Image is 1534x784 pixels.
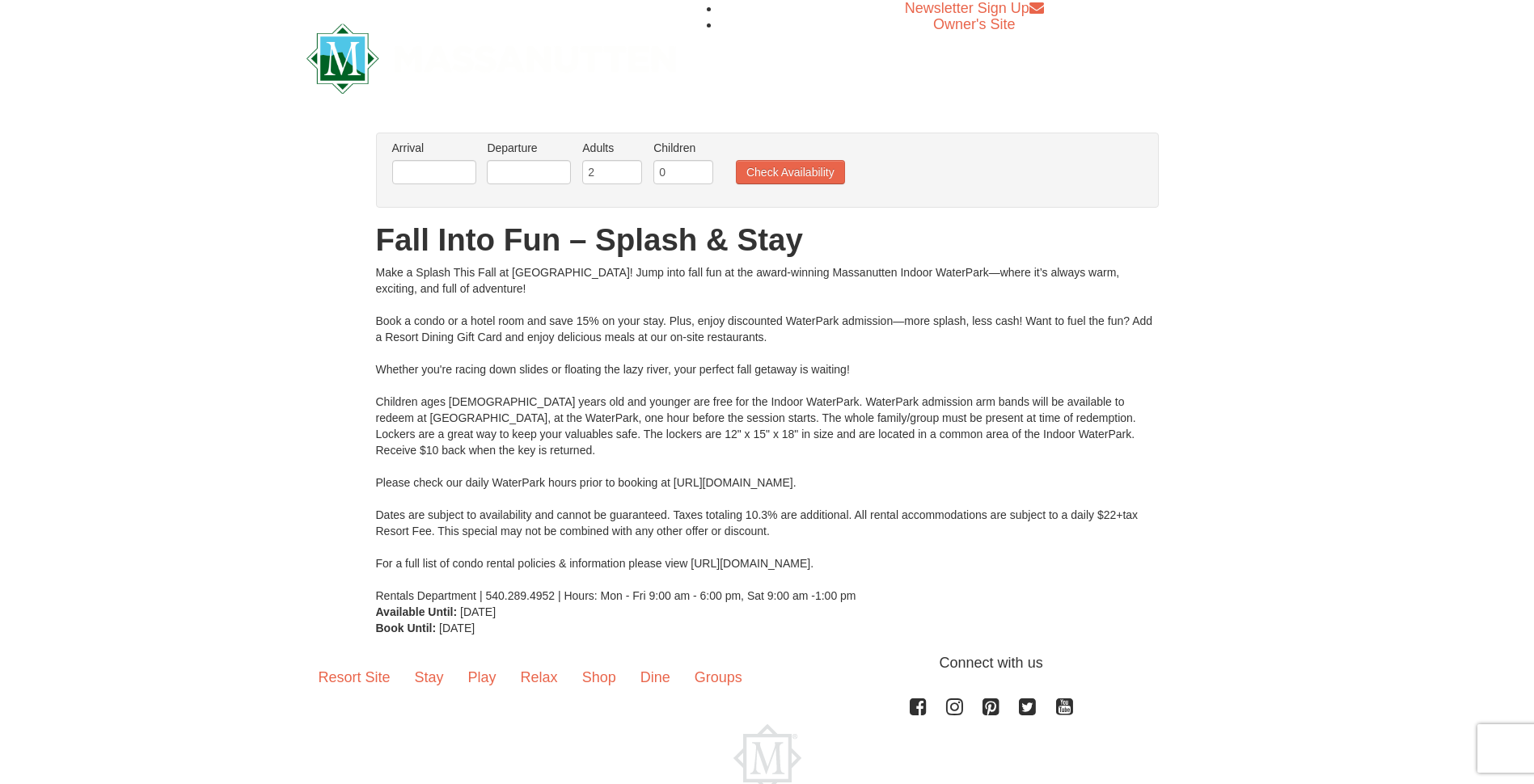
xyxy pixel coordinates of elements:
span: [DATE] [460,605,496,618]
div: Make a Splash This Fall at [GEOGRAPHIC_DATA]! Jump into fall fun at the award-winning Massanutten... [376,264,1159,604]
label: Arrival [392,140,476,156]
strong: Available Until: [376,605,458,618]
a: Relax [509,652,570,702]
a: Owner's Site [933,16,1015,32]
img: Massanutten Resort Logo [306,23,677,94]
a: Stay [403,652,456,702]
h1: Fall Into Fun – Splash & Stay [376,224,1159,256]
button: Check Availability [736,160,845,184]
p: Connect with us [306,652,1228,674]
label: Children [653,140,713,156]
label: Adults [582,140,642,156]
a: Massanutten Resort [306,37,677,75]
a: Dine [628,652,682,702]
strong: Book Until: [376,622,437,634]
a: Play [456,652,509,702]
a: Groups [682,652,754,702]
span: [DATE] [439,622,475,634]
label: Departure [487,140,571,156]
a: Resort Site [306,652,403,702]
a: Shop [570,652,628,702]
